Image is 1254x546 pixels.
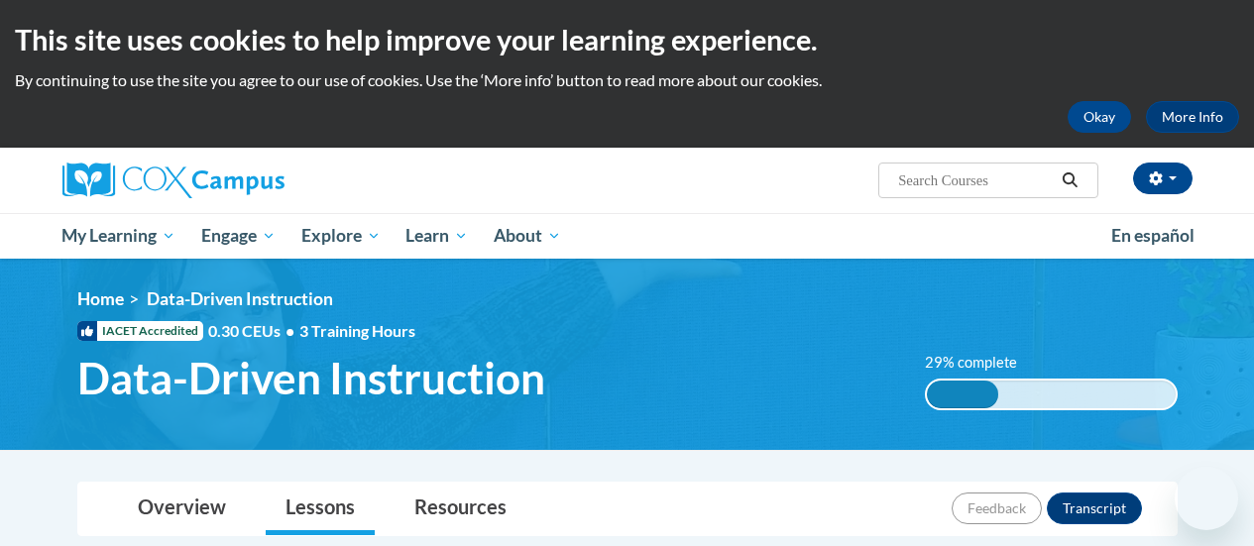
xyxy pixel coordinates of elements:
a: Lessons [266,483,375,535]
span: • [285,321,294,340]
span: Engage [201,224,276,248]
a: Explore [288,213,394,259]
div: Main menu [48,213,1207,259]
span: Data-Driven Instruction [147,288,333,309]
span: Learn [405,224,468,248]
a: En español [1098,215,1207,257]
a: Cox Campus [62,163,419,198]
input: Search Courses [896,168,1055,192]
a: Overview [118,483,246,535]
p: By continuing to use the site you agree to our use of cookies. Use the ‘More info’ button to read... [15,69,1239,91]
iframe: Button to launch messaging window [1175,467,1238,530]
span: 3 Training Hours [299,321,415,340]
span: About [494,224,561,248]
a: Home [77,288,124,309]
button: Transcript [1047,492,1142,524]
h2: This site uses cookies to help improve your learning experience. [15,20,1239,59]
a: Resources [395,483,526,535]
a: Learn [393,213,481,259]
span: IACET Accredited [77,321,203,341]
div: 29% complete [927,381,999,408]
button: Search [1055,168,1084,192]
button: Account Settings [1133,163,1193,194]
span: Data-Driven Instruction [77,352,545,404]
a: About [481,213,574,259]
span: 0.30 CEUs [208,320,299,342]
button: Feedback [952,492,1042,524]
button: Okay [1068,101,1131,133]
span: En español [1111,225,1195,246]
span: My Learning [61,224,175,248]
span: Explore [301,224,381,248]
a: Engage [188,213,288,259]
a: More Info [1146,101,1239,133]
a: My Learning [50,213,189,259]
label: 29% complete [925,352,1039,374]
img: Cox Campus [62,163,285,198]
